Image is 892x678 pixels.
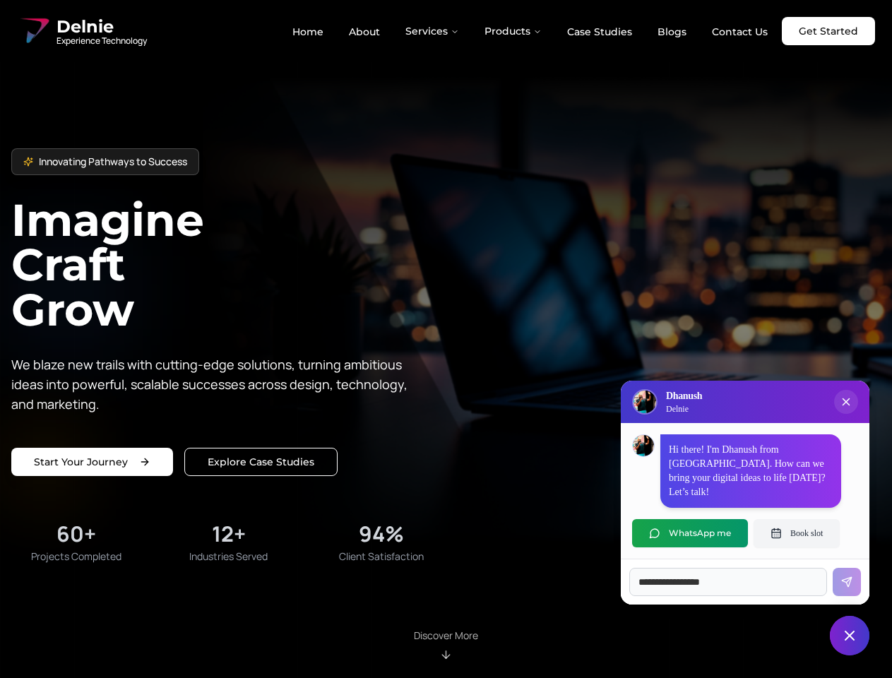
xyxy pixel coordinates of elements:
img: Delnie Logo [17,14,51,48]
div: 94% [359,521,404,547]
p: Delnie [666,403,702,415]
a: Explore our solutions [184,448,338,476]
span: Experience Technology [57,35,147,47]
a: Get Started [782,17,875,45]
span: Innovating Pathways to Success [39,155,187,169]
a: Home [281,20,335,44]
span: Client Satisfaction [339,549,424,564]
a: Case Studies [556,20,643,44]
div: 60+ [57,521,96,547]
button: Products [473,17,553,45]
img: Delnie Logo [634,391,656,413]
button: WhatsApp me [632,519,748,547]
a: Start your project with us [11,448,173,476]
h3: Dhanush [666,389,702,403]
h1: Imagine Craft Grow [11,198,446,331]
a: Delnie Logo Full [17,14,147,48]
div: 12+ [212,521,246,547]
a: About [338,20,391,44]
p: We blaze new trails with cutting-edge solutions, turning ambitious ideas into powerful, scalable ... [11,355,418,414]
a: Blogs [646,20,698,44]
a: Contact Us [701,20,779,44]
img: Dhanush [633,435,654,456]
button: Book slot [754,519,840,547]
button: Close chat popup [834,390,858,414]
div: Scroll to About section [414,629,478,661]
span: Projects Completed [31,549,121,564]
span: Delnie [57,16,147,38]
nav: Main [281,17,779,45]
button: Close chat [830,616,869,655]
span: Industries Served [189,549,268,564]
p: Hi there! I'm Dhanush from [GEOGRAPHIC_DATA]. How can we bring your digital ideas to life [DATE]?... [669,443,833,499]
p: Discover More [414,629,478,643]
button: Services [394,17,470,45]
